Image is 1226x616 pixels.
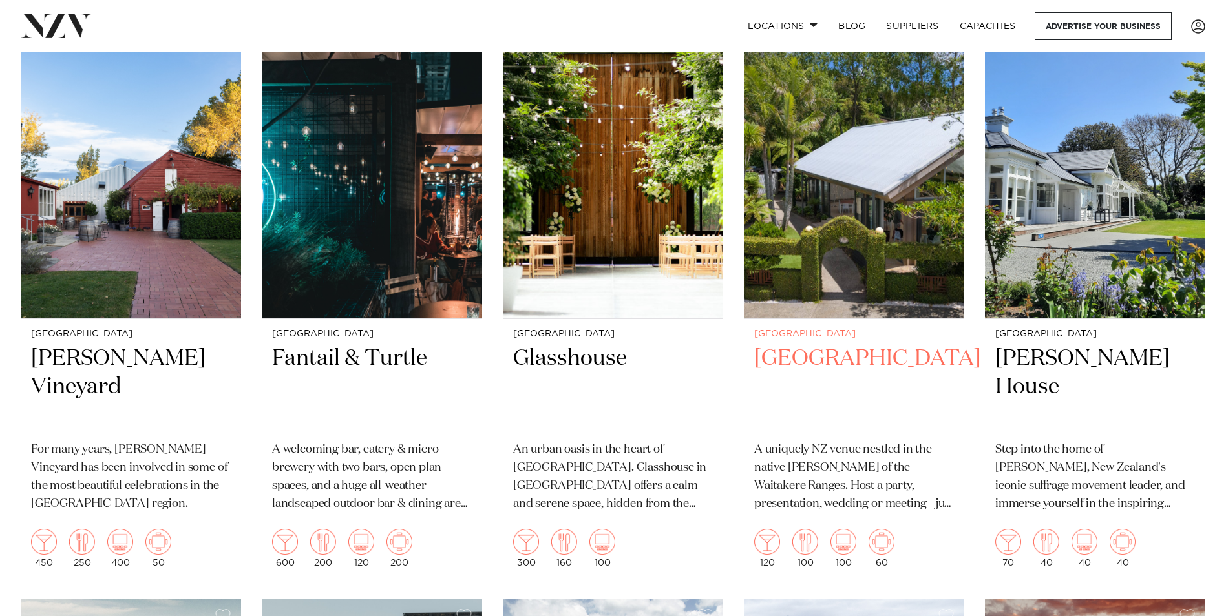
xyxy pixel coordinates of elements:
[145,529,171,568] div: 50
[272,529,298,555] img: cocktail.png
[792,529,818,555] img: dining.png
[869,529,894,555] img: meeting.png
[31,329,231,339] small: [GEOGRAPHIC_DATA]
[272,441,472,513] p: A welcoming bar, eatery & micro brewery with two bars, open plan spaces, and a huge all-weather l...
[754,529,780,555] img: cocktail.png
[995,441,1195,513] p: Step into the home of [PERSON_NAME], New Zealand's iconic suffrage movement leader, and immerse y...
[262,23,482,578] a: [GEOGRAPHIC_DATA] Fantail & Turtle A welcoming bar, eatery & micro brewery with two bars, open pl...
[995,344,1195,431] h2: [PERSON_NAME] House
[272,329,472,339] small: [GEOGRAPHIC_DATA]
[513,529,539,568] div: 300
[754,529,780,568] div: 120
[348,529,374,555] img: theatre.png
[830,529,856,568] div: 100
[31,441,231,513] p: For many years, [PERSON_NAME] Vineyard has been involved in some of the most beautiful celebratio...
[513,529,539,555] img: cocktail.png
[985,23,1205,578] a: [GEOGRAPHIC_DATA] [PERSON_NAME] House Step into the home of [PERSON_NAME], New Zealand's iconic s...
[107,529,133,568] div: 400
[513,441,713,513] p: An urban oasis in the heart of [GEOGRAPHIC_DATA]. Glasshouse in [GEOGRAPHIC_DATA] offers a calm a...
[589,529,615,555] img: theatre.png
[513,329,713,339] small: [GEOGRAPHIC_DATA]
[503,23,723,578] a: [GEOGRAPHIC_DATA] Glasshouse An urban oasis in the heart of [GEOGRAPHIC_DATA]. Glasshouse in [GEO...
[1035,12,1172,40] a: Advertise your business
[1072,529,1097,568] div: 40
[754,329,954,339] small: [GEOGRAPHIC_DATA]
[792,529,818,568] div: 100
[310,529,336,568] div: 200
[310,529,336,555] img: dining.png
[21,23,241,578] a: [GEOGRAPHIC_DATA] [PERSON_NAME] Vineyard For many years, [PERSON_NAME] Vineyard has been involved...
[107,529,133,555] img: theatre.png
[69,529,95,568] div: 250
[830,529,856,555] img: theatre.png
[869,529,894,568] div: 60
[1072,529,1097,555] img: theatre.png
[513,344,713,431] h2: Glasshouse
[145,529,171,555] img: meeting.png
[31,529,57,568] div: 450
[995,529,1021,568] div: 70
[1033,529,1059,568] div: 40
[876,12,949,40] a: SUPPLIERS
[589,529,615,568] div: 100
[21,14,91,37] img: nzv-logo.png
[949,12,1026,40] a: Capacities
[551,529,577,568] div: 160
[31,344,231,431] h2: [PERSON_NAME] Vineyard
[1033,529,1059,555] img: dining.png
[828,12,876,40] a: BLOG
[754,441,954,513] p: A uniquely NZ venue nestled in the native [PERSON_NAME] of the Waitakere Ranges. Host a party, pr...
[995,529,1021,555] img: cocktail.png
[995,329,1195,339] small: [GEOGRAPHIC_DATA]
[69,529,95,555] img: dining.png
[737,12,828,40] a: Locations
[31,529,57,555] img: cocktail.png
[348,529,374,568] div: 120
[744,23,964,578] a: [GEOGRAPHIC_DATA] [GEOGRAPHIC_DATA] A uniquely NZ venue nestled in the native [PERSON_NAME] of th...
[272,344,472,431] h2: Fantail & Turtle
[1110,529,1136,568] div: 40
[1110,529,1136,555] img: meeting.png
[272,529,298,568] div: 600
[386,529,412,555] img: meeting.png
[754,344,954,431] h2: [GEOGRAPHIC_DATA]
[551,529,577,555] img: dining.png
[386,529,412,568] div: 200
